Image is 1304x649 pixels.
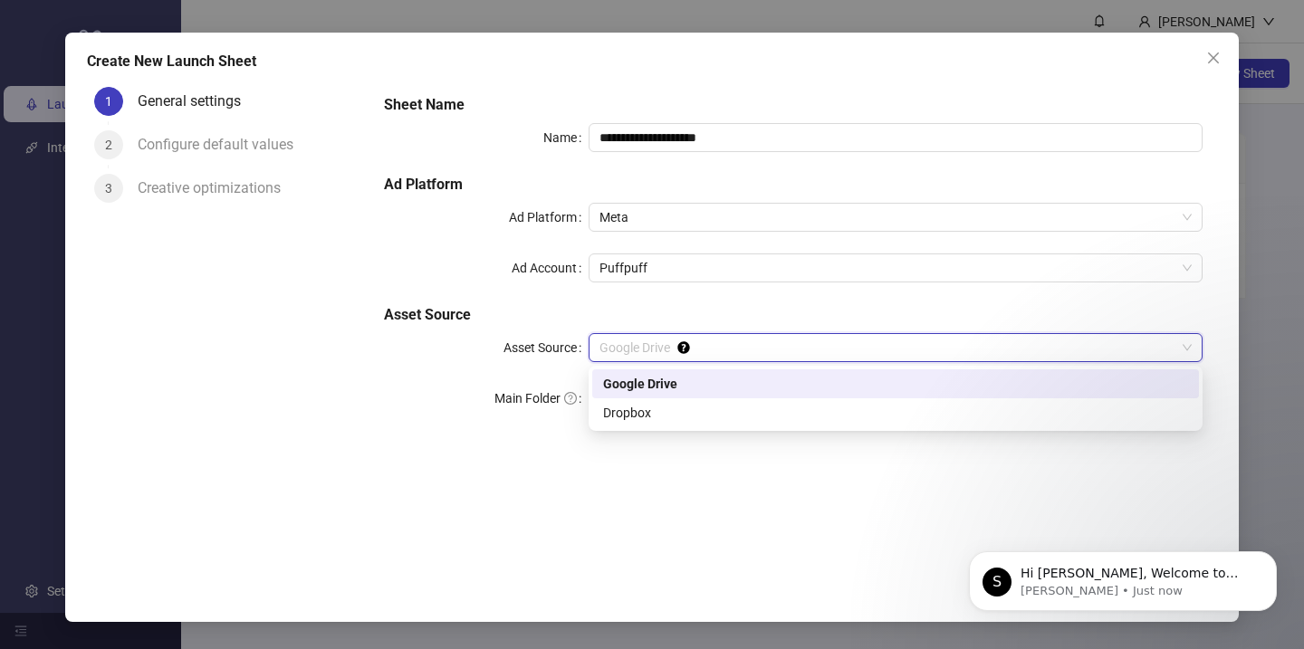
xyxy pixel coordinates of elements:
[384,174,1203,196] h5: Ad Platform
[564,392,577,405] span: question-circle
[599,334,1192,361] span: Google Drive
[589,123,1203,152] input: Name
[543,123,589,152] label: Name
[105,94,112,109] span: 1
[105,138,112,152] span: 2
[1206,51,1221,65] span: close
[87,51,1217,72] div: Create New Launch Sheet
[138,174,295,203] div: Creative optimizations
[138,87,255,116] div: General settings
[503,333,589,362] label: Asset Source
[599,204,1192,231] span: Meta
[942,513,1304,640] iframe: Intercom notifications message
[676,339,692,356] div: Tooltip anchor
[384,304,1203,326] h5: Asset Source
[384,94,1203,116] h5: Sheet Name
[138,130,308,159] div: Configure default values
[603,403,1188,423] div: Dropbox
[512,253,589,282] label: Ad Account
[105,181,112,196] span: 3
[592,398,1199,427] div: Dropbox
[509,203,589,232] label: Ad Platform
[1199,43,1228,72] button: Close
[592,369,1199,398] div: Google Drive
[494,384,589,413] label: Main Folder
[599,254,1192,282] span: Puffpuff
[603,374,1188,394] div: Google Drive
